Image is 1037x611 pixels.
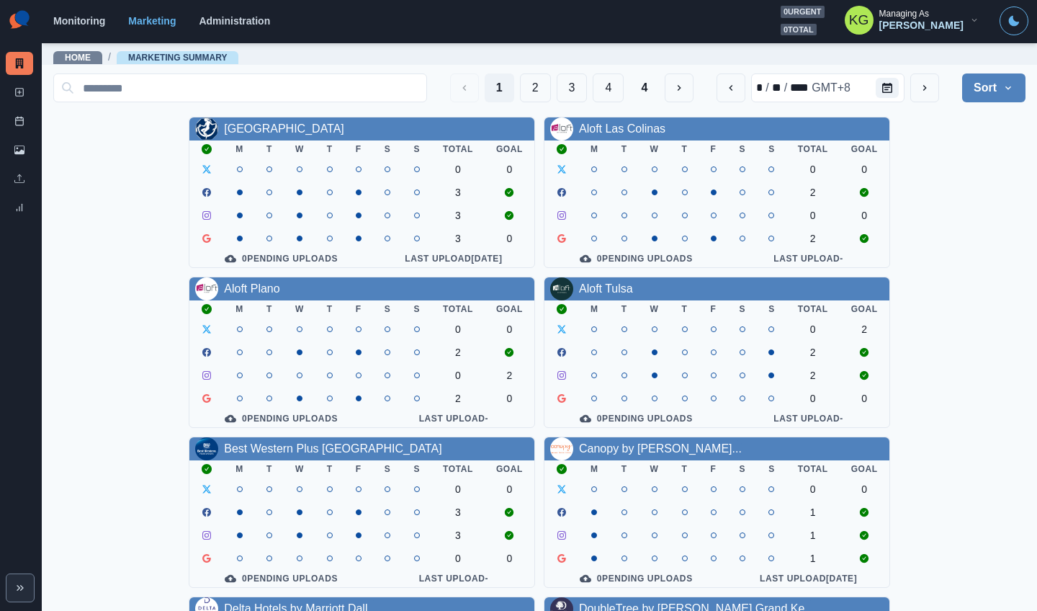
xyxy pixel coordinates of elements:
[699,141,728,158] th: F
[255,460,284,478] th: T
[344,141,373,158] th: F
[798,233,828,244] div: 2
[6,52,33,75] a: Marketing Summary
[6,110,33,133] a: Post Schedule
[284,300,315,318] th: W
[431,141,485,158] th: Total
[798,324,828,335] div: 0
[402,460,431,478] th: S
[556,253,717,264] div: 0 Pending Uploads
[639,141,670,158] th: W
[556,573,717,584] div: 0 Pending Uploads
[315,460,344,478] th: T
[6,167,33,190] a: Uploads
[1000,6,1028,35] button: Toggle Mode
[6,81,33,104] a: New Post
[195,277,218,300] img: 115558274762
[53,50,238,65] nav: breadcrumb
[579,141,610,158] th: M
[224,300,255,318] th: M
[443,187,473,198] div: 3
[639,300,670,318] th: W
[740,573,878,584] div: Last Upload [DATE]
[771,79,783,97] div: day
[443,483,473,495] div: 0
[443,553,473,564] div: 0
[849,3,869,37] div: Katrina Gallardo
[431,460,485,478] th: Total
[385,413,523,424] div: Last Upload -
[224,460,255,478] th: M
[108,50,111,65] span: /
[610,300,639,318] th: T
[755,79,852,97] div: Date
[385,573,523,584] div: Last Upload -
[315,300,344,318] th: T
[851,164,878,175] div: 0
[255,141,284,158] th: T
[610,460,639,478] th: T
[593,73,624,102] button: Page 4
[962,73,1025,102] button: Sort
[728,460,758,478] th: S
[579,122,665,135] a: Aloft Las Colinas
[485,300,534,318] th: Goal
[224,141,255,158] th: M
[201,573,362,584] div: 0 Pending Uploads
[201,253,362,264] div: 0 Pending Uploads
[781,6,825,18] span: 0 urgent
[579,282,633,295] a: Aloft Tulsa
[53,15,105,27] a: Monitoring
[402,300,431,318] th: S
[851,483,878,495] div: 0
[485,141,534,158] th: Goal
[496,370,523,381] div: 2
[670,460,699,478] th: T
[728,141,758,158] th: S
[485,460,534,478] th: Goal
[670,300,699,318] th: T
[224,442,441,455] a: Best Western Plus [GEOGRAPHIC_DATA]
[496,483,523,495] div: 0
[764,79,770,97] div: /
[431,300,485,318] th: Total
[496,393,523,404] div: 0
[6,574,35,602] button: Expand
[373,460,403,478] th: S
[443,324,473,335] div: 0
[284,460,315,478] th: W
[315,141,344,158] th: T
[485,73,514,102] button: Page 1
[550,437,573,460] img: 448283599303931
[443,233,473,244] div: 3
[798,347,828,358] div: 2
[740,253,878,264] div: Last Upload -
[757,141,786,158] th: S
[443,164,473,175] div: 0
[402,141,431,158] th: S
[255,300,284,318] th: T
[344,460,373,478] th: F
[224,282,279,295] a: Aloft Plano
[373,141,403,158] th: S
[798,393,828,404] div: 0
[798,210,828,221] div: 0
[665,73,693,102] button: Next Media
[6,138,33,161] a: Media Library
[851,210,878,221] div: 0
[876,78,899,98] button: Calendar
[450,73,479,102] button: Previous
[557,73,588,102] button: Page 3
[443,530,473,541] div: 3
[810,79,852,97] div: time zone
[755,79,764,97] div: month
[728,300,758,318] th: S
[496,553,523,564] div: 0
[717,73,745,102] button: previous
[840,460,889,478] th: Goal
[798,164,828,175] div: 0
[201,413,362,424] div: 0 Pending Uploads
[128,15,176,27] a: Marketing
[199,15,270,27] a: Administration
[550,277,573,300] img: 109844765501564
